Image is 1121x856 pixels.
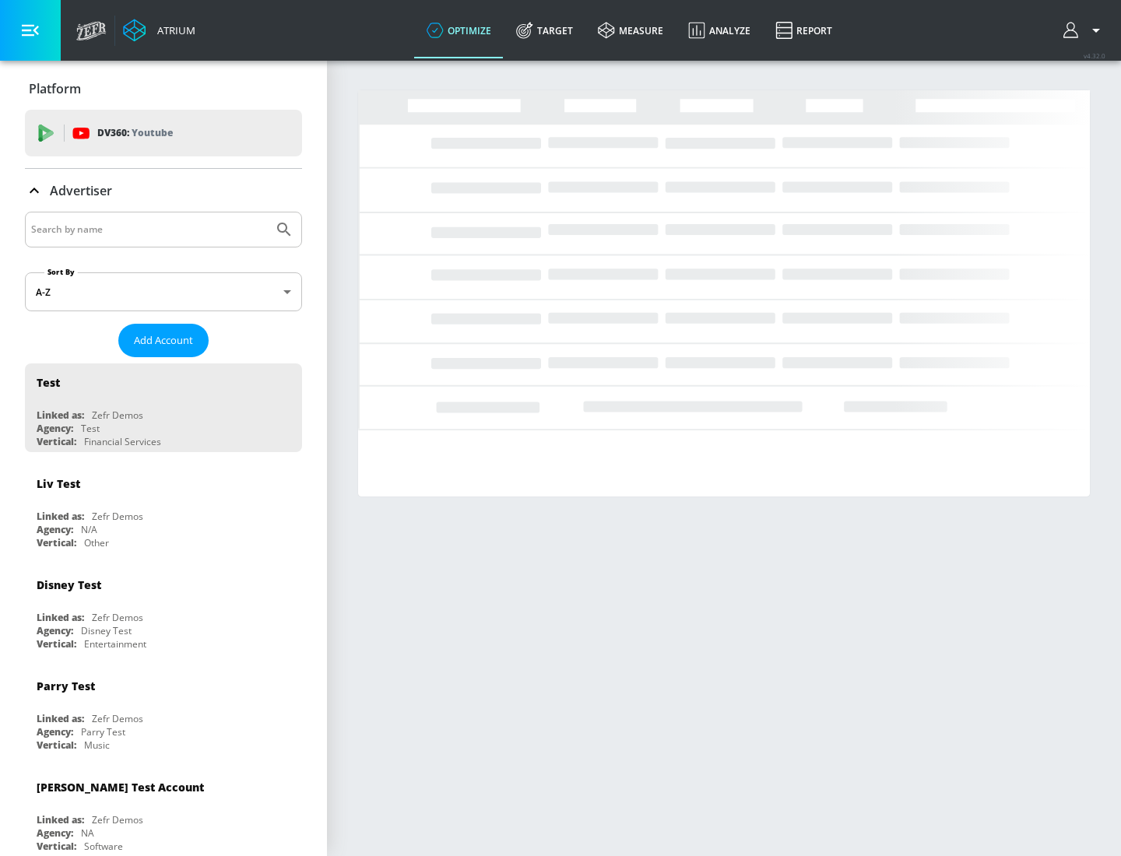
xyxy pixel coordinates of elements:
[25,363,302,452] div: TestLinked as:Zefr DemosAgency:TestVertical:Financial Services
[37,624,73,637] div: Agency:
[37,409,84,422] div: Linked as:
[25,667,302,756] div: Parry TestLinked as:Zefr DemosAgency:Parry TestVertical:Music
[37,536,76,549] div: Vertical:
[92,813,143,826] div: Zefr Demos
[84,435,161,448] div: Financial Services
[25,465,302,553] div: Liv TestLinked as:Zefr DemosAgency:N/AVertical:Other
[37,813,84,826] div: Linked as:
[81,422,100,435] div: Test
[37,435,76,448] div: Vertical:
[414,2,504,58] a: optimize
[44,267,78,277] label: Sort By
[37,476,80,491] div: Liv Test
[50,182,112,199] p: Advertiser
[676,2,763,58] a: Analyze
[123,19,195,42] a: Atrium
[84,637,146,651] div: Entertainment
[37,826,73,840] div: Agency:
[92,611,143,624] div: Zefr Demos
[37,523,73,536] div: Agency:
[37,780,204,795] div: [PERSON_NAME] Test Account
[81,826,94,840] div: NA
[37,840,76,853] div: Vertical:
[25,272,302,311] div: A-Z
[81,523,97,536] div: N/A
[84,738,110,752] div: Music
[134,332,193,349] span: Add Account
[25,110,302,156] div: DV360: Youtube
[37,577,101,592] div: Disney Test
[585,2,676,58] a: measure
[37,725,73,738] div: Agency:
[132,125,173,141] p: Youtube
[37,510,84,523] div: Linked as:
[504,2,585,58] a: Target
[31,219,267,240] input: Search by name
[81,725,125,738] div: Parry Test
[25,566,302,654] div: Disney TestLinked as:Zefr DemosAgency:Disney TestVertical:Entertainment
[37,611,84,624] div: Linked as:
[97,125,173,142] p: DV360:
[25,169,302,212] div: Advertiser
[37,375,60,390] div: Test
[84,840,123,853] div: Software
[92,510,143,523] div: Zefr Demos
[118,324,209,357] button: Add Account
[37,637,76,651] div: Vertical:
[37,738,76,752] div: Vertical:
[37,712,84,725] div: Linked as:
[92,712,143,725] div: Zefr Demos
[37,679,95,693] div: Parry Test
[92,409,143,422] div: Zefr Demos
[37,422,73,435] div: Agency:
[763,2,845,58] a: Report
[25,67,302,111] div: Platform
[84,536,109,549] div: Other
[151,23,195,37] div: Atrium
[29,80,81,97] p: Platform
[1084,51,1105,60] span: v 4.32.0
[81,624,132,637] div: Disney Test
